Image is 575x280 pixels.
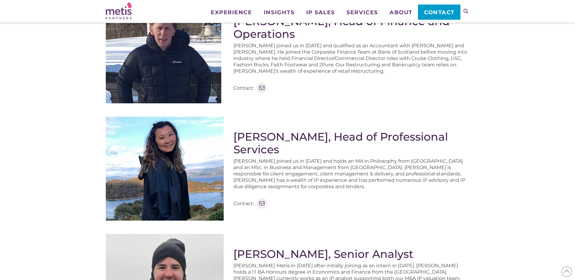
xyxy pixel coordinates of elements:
[233,200,254,207] p: Contact:
[233,85,254,91] p: Contact:
[424,10,455,15] span: Contact
[389,10,413,15] span: About
[418,5,460,20] a: Contact
[233,42,470,74] p: [PERSON_NAME] joined us in [DATE] and qualified as an Accountant with [PERSON_NAME] and [PERSON_N...
[211,10,252,15] span: Experience
[264,10,294,15] span: Insights
[106,117,224,221] img: Ruby Chan - Metis Partners Author
[561,266,572,277] span: Back to Top
[306,10,335,15] span: IP Sales
[106,1,221,103] img: Iain Baird - Metis Partners Author
[233,130,470,156] h2: [PERSON_NAME], Head of Professional Services
[233,15,470,40] h2: [PERSON_NAME], Head of Finance and Operations
[233,158,470,190] p: [PERSON_NAME] joined us in [DATE] and holds an MA in Philosophy from [GEOGRAPHIC_DATA] and an MSc...
[346,10,378,15] span: Services
[106,2,132,19] img: Metis Partners
[233,248,470,260] h2: [PERSON_NAME], Senior Analyst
